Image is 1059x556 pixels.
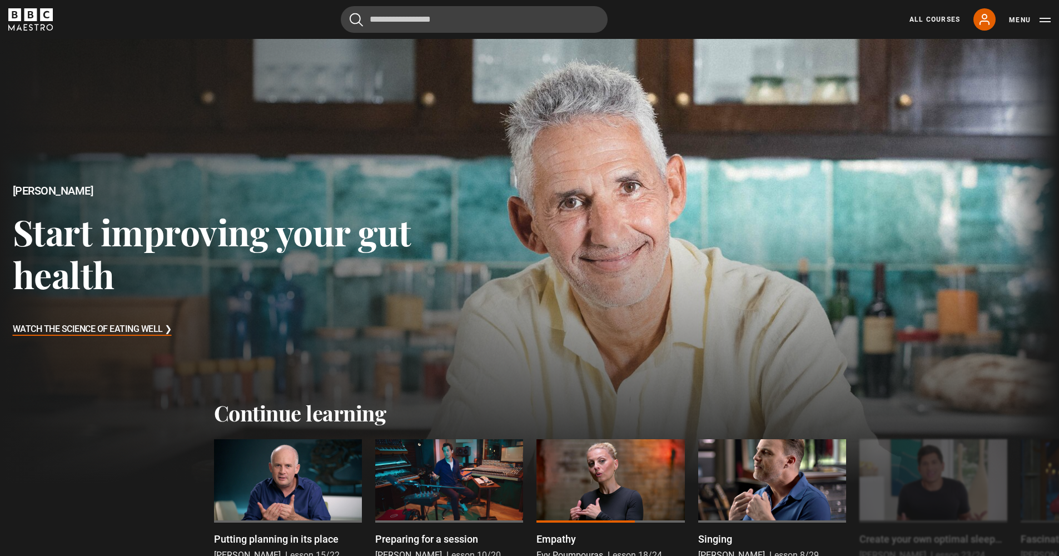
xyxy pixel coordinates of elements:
[375,532,478,547] p: Preparing for a session
[350,13,363,27] button: Submit the search query
[698,532,732,547] p: Singing
[536,532,576,547] p: Empathy
[13,210,424,296] h3: Start improving your gut health
[909,14,960,24] a: All Courses
[1009,14,1051,26] button: Toggle navigation
[859,532,1007,547] p: Create your own optimal sleep environment
[214,532,339,547] p: Putting planning in its place
[341,6,608,33] input: Search
[13,321,172,338] h3: Watch The Science of Eating Well ❯
[13,185,424,197] h2: [PERSON_NAME]
[214,400,846,426] h2: Continue learning
[8,8,53,31] svg: BBC Maestro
